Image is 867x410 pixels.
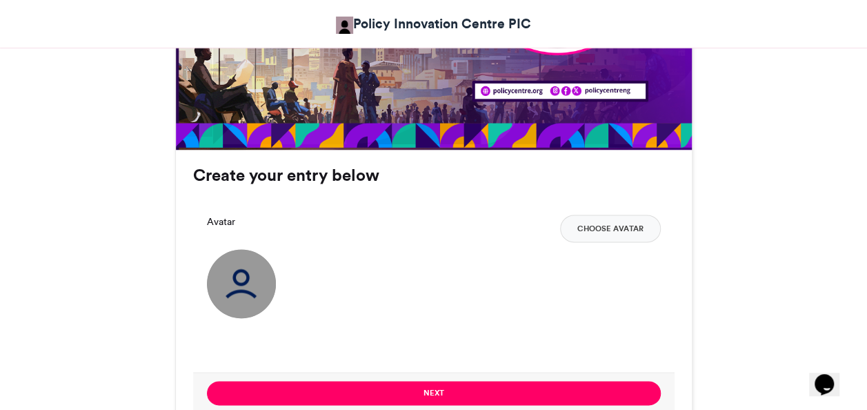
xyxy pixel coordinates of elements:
button: Choose Avatar [560,215,661,242]
img: Policy Innovation Centre PIC [336,17,353,34]
img: user_circle.png [207,249,276,318]
label: Avatar [207,215,235,229]
iframe: chat widget [809,355,853,396]
button: Next [207,381,661,405]
a: Policy Innovation Centre PIC [336,14,531,34]
h3: Create your entry below [193,167,675,184]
